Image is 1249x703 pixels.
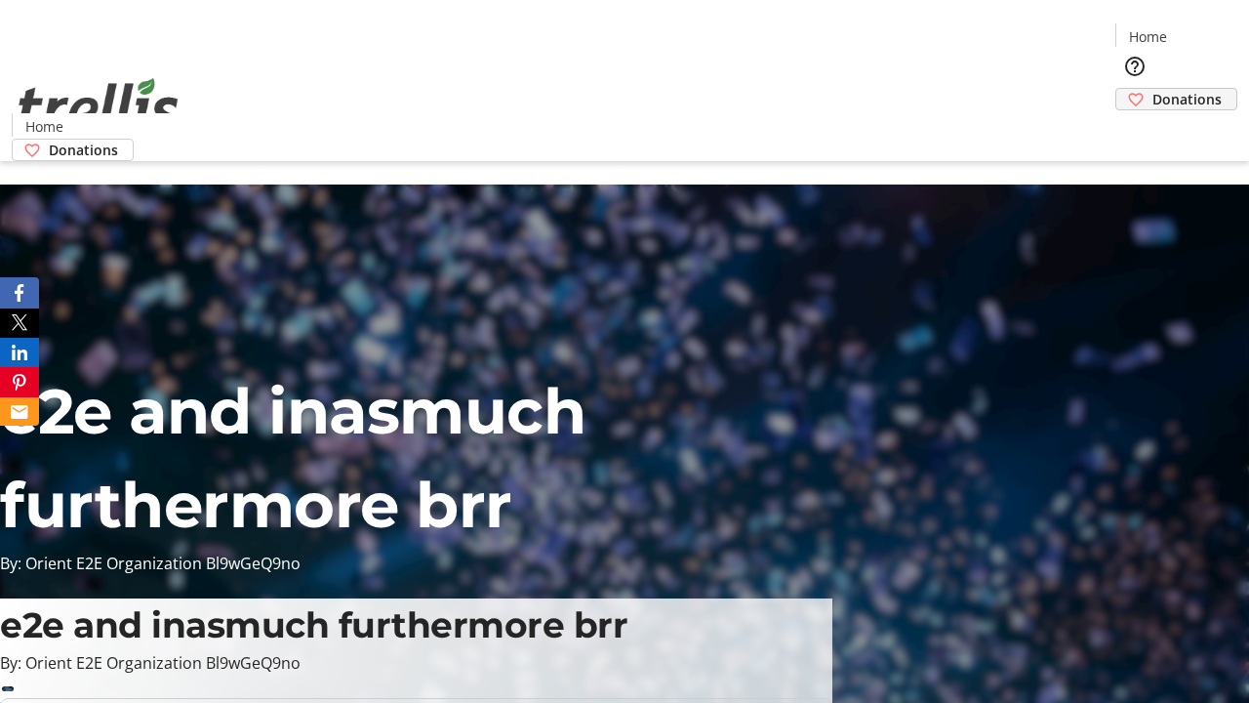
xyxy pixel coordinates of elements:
[1152,89,1222,109] span: Donations
[1115,47,1154,86] button: Help
[25,116,63,137] span: Home
[1115,110,1154,149] button: Cart
[12,57,185,154] img: Orient E2E Organization Bl9wGeQ9no's Logo
[1115,88,1237,110] a: Donations
[12,139,134,161] a: Donations
[1116,26,1179,47] a: Home
[49,140,118,160] span: Donations
[13,116,75,137] a: Home
[1129,26,1167,47] span: Home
